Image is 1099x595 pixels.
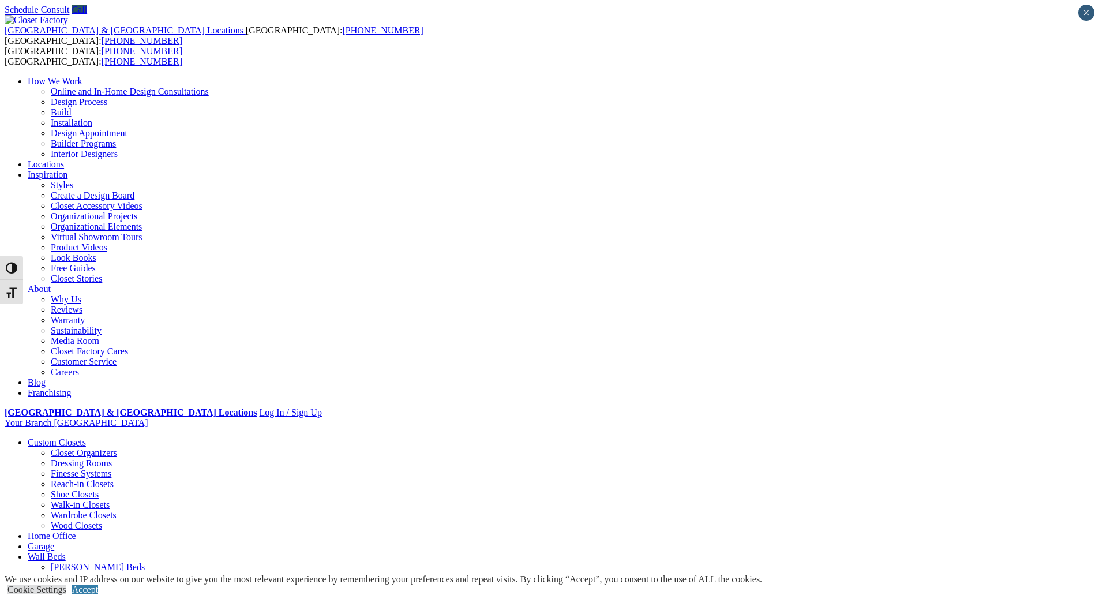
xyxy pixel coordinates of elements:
a: Closet Accessory Videos [51,201,142,211]
a: Create a Design Board [51,190,134,200]
a: Warranty [51,315,85,325]
a: Closet Factory Cares [51,346,128,356]
a: Free Guides [51,263,96,273]
a: [PHONE_NUMBER] [102,46,182,56]
button: Close [1078,5,1094,21]
a: Reach-in Closets [51,479,114,489]
a: How We Work [28,76,82,86]
a: Builder Programs [51,139,116,148]
a: Wardrobe Closets [51,510,117,520]
a: Interior Designers [51,149,118,159]
a: Design Appointment [51,128,127,138]
a: Home Office [28,531,76,541]
a: Why Us [51,294,81,304]
a: Sustainability [51,325,102,335]
a: Closet Organizers [51,448,117,458]
div: We use cookies and IP address on our website to give you the most relevant experience by remember... [5,574,762,585]
span: [GEOGRAPHIC_DATA] & [GEOGRAPHIC_DATA] Locations [5,25,243,35]
a: Finesse Systems [51,469,111,478]
a: Franchising [28,388,72,398]
a: Custom Closets [28,437,86,447]
a: Cookie Settings [7,585,66,594]
a: Walk-in Closets [51,500,110,510]
a: Your Branch [GEOGRAPHIC_DATA] [5,418,148,428]
a: Virtual Showroom Tours [51,232,142,242]
a: Installation [51,118,92,128]
a: Blog [28,377,46,387]
a: Build [51,107,72,117]
a: Dressing Rooms [51,458,112,468]
span: [GEOGRAPHIC_DATA] [54,418,148,428]
a: Shoe Closets [51,489,99,499]
a: Locations [28,159,64,169]
span: Your Branch [5,418,51,428]
a: Wood Closets [51,521,102,530]
a: Customer Service [51,357,117,366]
a: Entertainment Centers [28,572,111,582]
a: Log In / Sign Up [259,407,321,417]
a: Look Books [51,253,96,263]
a: Design Process [51,97,107,107]
a: Garage [28,541,54,551]
a: Accept [72,585,98,594]
a: Reviews [51,305,82,315]
a: [GEOGRAPHIC_DATA] & [GEOGRAPHIC_DATA] Locations [5,25,246,35]
a: Organizational Elements [51,222,142,231]
a: Schedule Consult [5,5,69,14]
a: [GEOGRAPHIC_DATA] & [GEOGRAPHIC_DATA] Locations [5,407,257,417]
a: Online and In-Home Design Consultations [51,87,209,96]
a: Styles [51,180,73,190]
a: Wall Beds [28,552,66,562]
a: Media Room [51,336,99,346]
img: Closet Factory [5,15,68,25]
a: [PHONE_NUMBER] [342,25,423,35]
span: [GEOGRAPHIC_DATA]: [GEOGRAPHIC_DATA]: [5,25,423,46]
a: Call [72,5,87,14]
a: Product Videos [51,242,107,252]
a: About [28,284,51,294]
a: Organizational Projects [51,211,137,221]
a: Careers [51,367,79,377]
a: [PHONE_NUMBER] [102,57,182,66]
span: [GEOGRAPHIC_DATA]: [GEOGRAPHIC_DATA]: [5,46,182,66]
a: Closet Stories [51,274,102,283]
a: [PERSON_NAME] Beds [51,562,145,572]
a: [PHONE_NUMBER] [102,36,182,46]
a: Inspiration [28,170,67,179]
